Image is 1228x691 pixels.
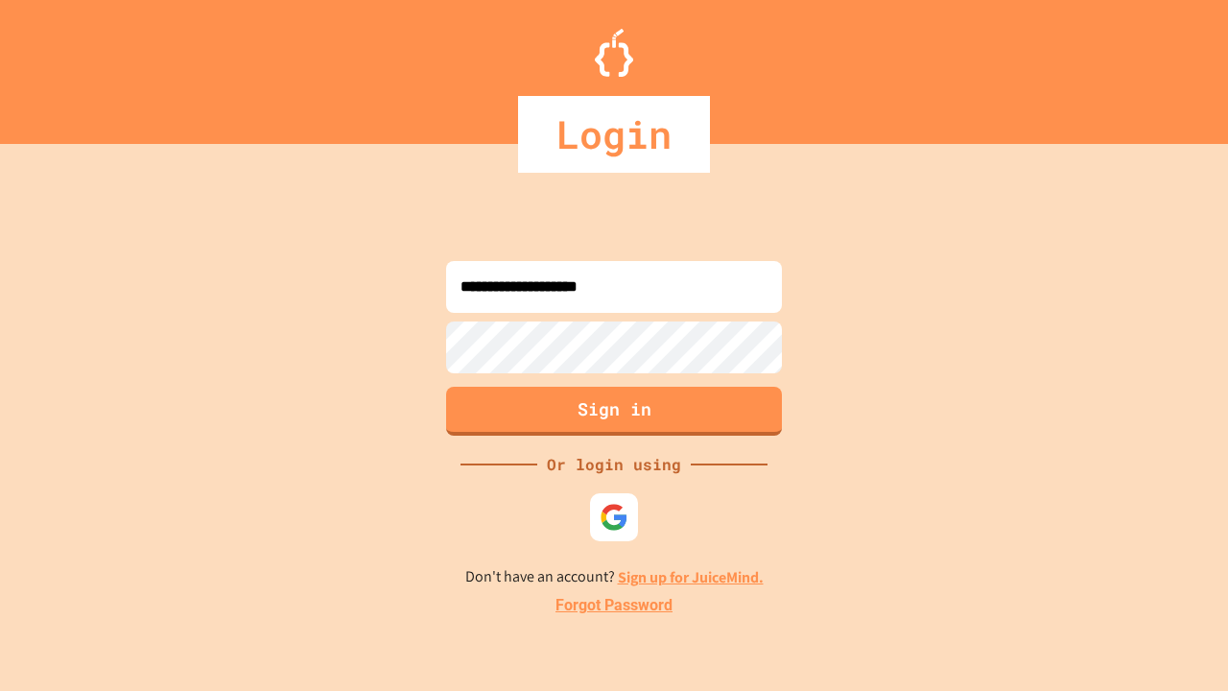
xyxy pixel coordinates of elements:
iframe: chat widget [1069,531,1209,612]
iframe: chat widget [1147,614,1209,672]
button: Sign in [446,387,782,436]
div: Login [518,96,710,173]
p: Don't have an account? [465,565,764,589]
a: Sign up for JuiceMind. [618,567,764,587]
a: Forgot Password [555,594,673,617]
div: Or login using [537,453,691,476]
img: google-icon.svg [600,503,628,532]
img: Logo.svg [595,29,633,77]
